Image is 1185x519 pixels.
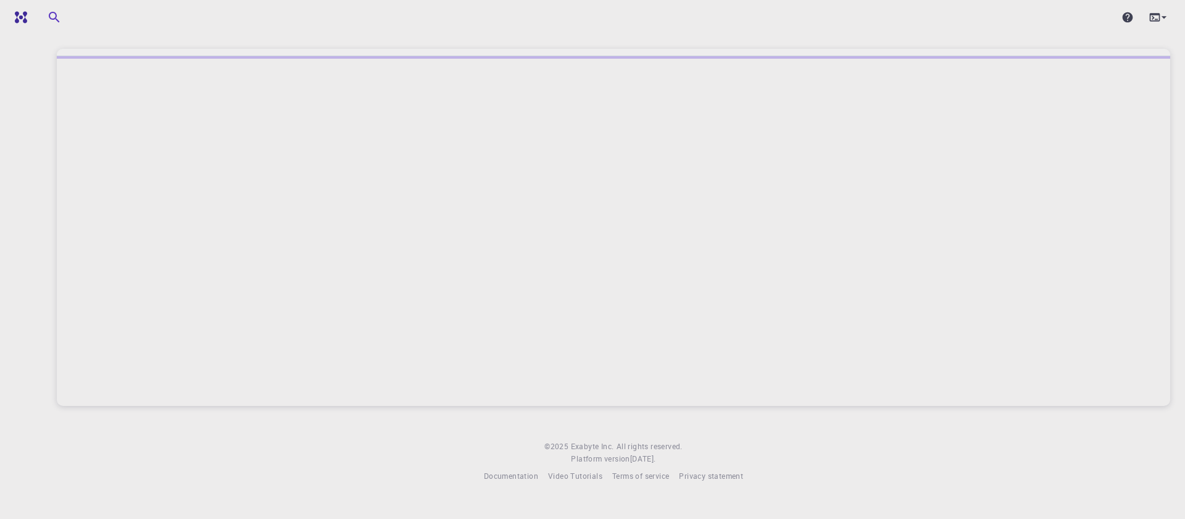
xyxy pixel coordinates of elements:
a: Exabyte Inc. [571,441,614,453]
span: [DATE] . [630,454,656,463]
span: Documentation [484,471,538,481]
span: Exabyte Inc. [571,441,614,451]
img: logo [10,11,27,23]
span: Privacy statement [679,471,743,481]
span: Video Tutorials [548,471,602,481]
span: Terms of service [612,471,669,481]
span: Platform version [571,453,630,465]
a: Documentation [484,470,538,483]
a: Privacy statement [679,470,743,483]
a: [DATE]. [630,453,656,465]
span: © 2025 [544,441,570,453]
span: All rights reserved. [617,441,683,453]
a: Video Tutorials [548,470,602,483]
a: Terms of service [612,470,669,483]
